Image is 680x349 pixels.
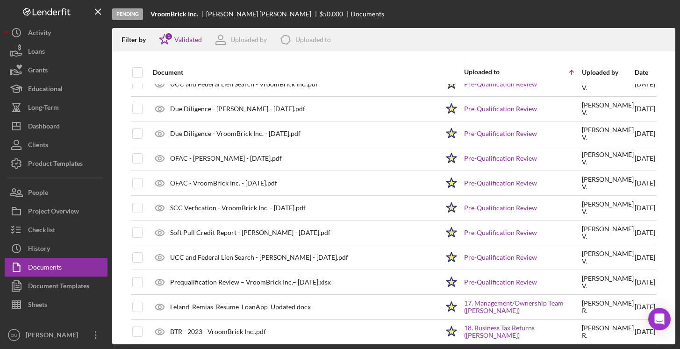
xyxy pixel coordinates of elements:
div: Activity [28,23,51,44]
div: Documents [28,258,62,279]
button: History [5,239,107,258]
span: $50,000 [319,10,343,18]
div: [DATE] [635,171,655,195]
div: History [28,239,50,260]
button: Project Overview [5,202,107,221]
div: Documents [351,10,384,18]
a: Pre-Qualification Review [464,179,537,187]
div: [DATE] [635,271,655,294]
div: OFAC - [PERSON_NAME] - [DATE].pdf [170,155,282,162]
div: Date [635,69,655,76]
div: Uploaded to [464,68,523,76]
div: Dashboard [28,117,60,138]
div: Due Diligence - [PERSON_NAME] - [DATE].pdf [170,105,305,113]
button: Sheets [5,295,107,314]
div: [DATE] [635,147,655,170]
div: [PERSON_NAME] V . [582,151,634,166]
div: [PERSON_NAME] V . [582,101,634,116]
div: People [28,183,48,204]
button: Product Templates [5,154,107,173]
button: Dashboard [5,117,107,135]
div: UCC and Federal Lien Search - VroomBrick Inc..pdf [170,80,318,88]
button: Educational [5,79,107,98]
div: [PERSON_NAME] V . [582,126,634,141]
a: Pre-Qualification Review [464,130,537,137]
a: Pre-Qualification Review [464,105,537,113]
button: OU[PERSON_NAME] Underwriting [5,326,107,344]
div: SCC Verfication - VroomBrick Inc. - [DATE].pdf [170,204,306,212]
div: [PERSON_NAME] R . [582,324,634,339]
div: Due Diligence - VroomBrick Inc. - [DATE].pdf [170,130,301,137]
div: [PERSON_NAME] R . [582,299,634,314]
button: Clients [5,135,107,154]
div: Educational [28,79,63,100]
div: [DATE] [635,72,655,96]
div: [PERSON_NAME] [PERSON_NAME] [206,10,319,18]
a: 18. Business Tax Returns ([PERSON_NAME]) [464,324,581,339]
div: Uploaded to [295,36,331,43]
div: Uploaded by [582,69,634,76]
b: VroomBrick Inc. [150,10,198,18]
a: Pre-Qualification Review [464,229,537,236]
div: [PERSON_NAME] V . [582,200,634,215]
div: [PERSON_NAME] V . [582,250,634,265]
div: 1 [165,32,173,41]
div: [DATE] [635,97,655,121]
div: Long-Term [28,98,59,119]
div: Filter by [122,36,153,43]
button: Loans [5,42,107,61]
div: [PERSON_NAME] V . [582,225,634,240]
div: [DATE] [635,320,655,343]
div: Open Intercom Messenger [648,308,671,330]
a: 17. Management/Ownership Team ([PERSON_NAME]) [464,299,581,314]
div: Soft Pull Credit Report - [PERSON_NAME] - [DATE].pdf [170,229,330,236]
button: Document Templates [5,277,107,295]
div: UCC and Federal Lien Search - [PERSON_NAME] - [DATE].pdf [170,254,348,261]
div: [DATE] [635,221,655,244]
div: Sheets [28,295,47,316]
text: OU [11,333,17,338]
div: Pending [112,8,143,20]
div: Document Templates [28,277,89,298]
div: [DATE] [635,246,655,269]
a: Pre-Qualification Review [464,80,537,88]
button: Long-Term [5,98,107,117]
button: People [5,183,107,202]
button: Grants [5,61,107,79]
div: Project Overview [28,202,79,223]
div: Leland_Remias_Resume_LoanApp_Updated.docx [170,303,311,311]
div: [PERSON_NAME] V . [582,77,634,92]
div: Product Templates [28,154,83,175]
div: Grants [28,61,48,82]
div: Clients [28,135,48,157]
div: OFAC - VroomBrick Inc. - [DATE].pdf [170,179,277,187]
button: Documents [5,258,107,277]
button: Activity [5,23,107,42]
div: Loans [28,42,45,63]
button: Checklist [5,221,107,239]
div: [DATE] [635,196,655,220]
a: Pre-Qualification Review [464,155,537,162]
a: Pre-Qualification Review [464,204,537,212]
div: Checklist [28,221,55,242]
div: Prequalification Review – VroomBrick Inc.– [DATE].xlsx [170,278,331,286]
a: Pre-Qualification Review [464,278,537,286]
div: [DATE] [635,122,655,145]
div: [PERSON_NAME] V . [582,176,634,191]
div: Document [153,69,439,76]
div: Uploaded by [230,36,267,43]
